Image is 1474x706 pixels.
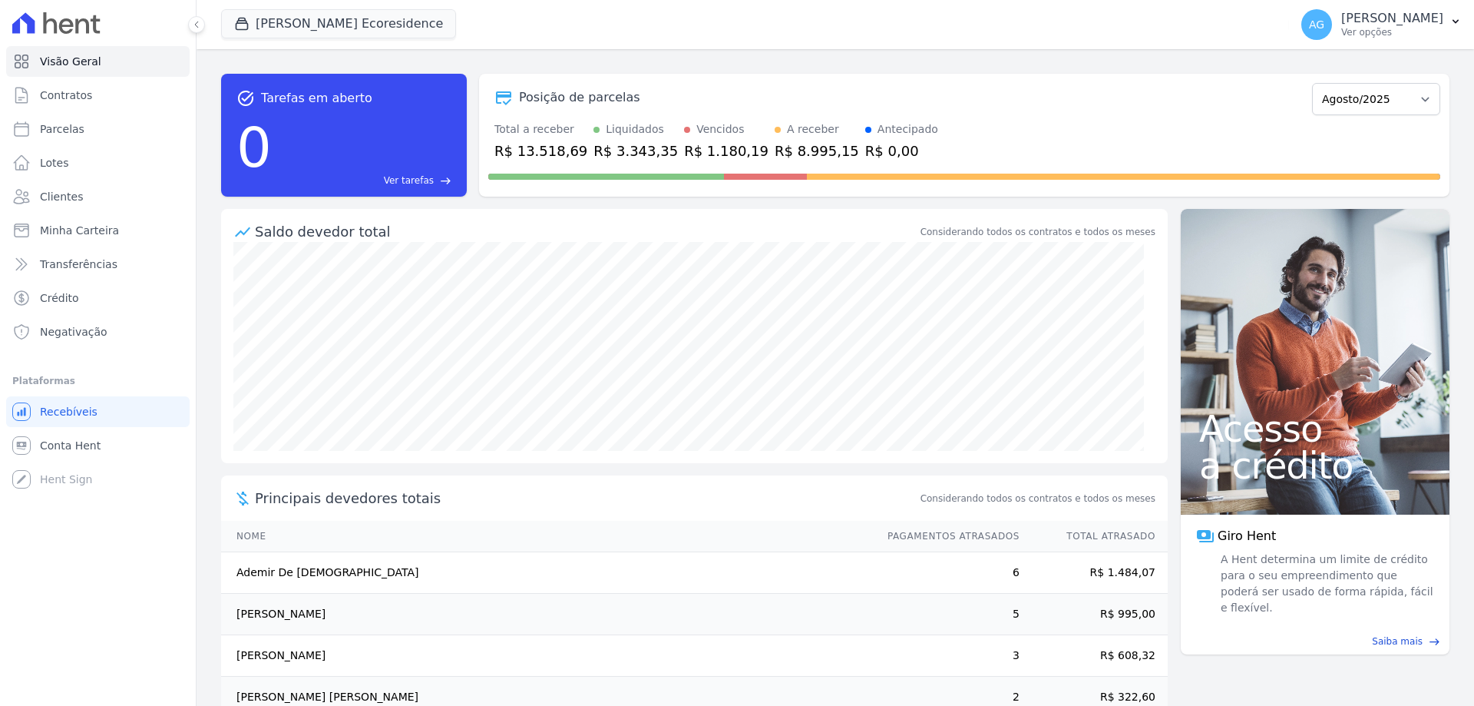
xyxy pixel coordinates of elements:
[920,492,1155,505] span: Considerando todos os contratos e todos os meses
[278,174,451,187] a: Ver tarefas east
[40,404,97,419] span: Recebíveis
[1020,635,1168,677] td: R$ 608,32
[6,147,190,178] a: Lotes
[494,121,587,138] div: Total a receber
[1199,447,1431,484] span: a crédito
[775,141,859,161] div: R$ 8.995,15
[1020,594,1168,635] td: R$ 995,00
[221,9,456,38] button: [PERSON_NAME] Ecoresidence
[1020,521,1168,552] th: Total Atrasado
[1429,636,1440,648] span: east
[40,54,101,69] span: Visão Geral
[1372,635,1423,648] span: Saiba mais
[494,141,587,161] div: R$ 13.518,69
[236,89,255,108] span: task_alt
[40,189,83,204] span: Clientes
[40,88,92,103] span: Contratos
[40,290,79,306] span: Crédito
[696,121,744,138] div: Vencidos
[255,221,917,242] div: Saldo devedor total
[6,215,190,246] a: Minha Carteira
[6,283,190,313] a: Crédito
[6,80,190,111] a: Contratos
[1341,11,1443,26] p: [PERSON_NAME]
[606,121,664,138] div: Liquidados
[236,108,272,187] div: 0
[440,175,451,187] span: east
[865,141,938,161] div: R$ 0,00
[40,438,101,453] span: Conta Hent
[1289,3,1474,46] button: AG [PERSON_NAME] Ver opções
[12,372,183,390] div: Plataformas
[221,594,873,635] td: [PERSON_NAME]
[1020,552,1168,594] td: R$ 1.484,07
[873,635,1020,677] td: 3
[787,121,839,138] div: A receber
[221,635,873,677] td: [PERSON_NAME]
[6,114,190,144] a: Parcelas
[519,88,640,107] div: Posição de parcelas
[255,488,917,509] span: Principais devedores totais
[873,521,1020,552] th: Pagamentos Atrasados
[873,552,1020,594] td: 6
[40,155,69,171] span: Lotes
[40,257,117,272] span: Transferências
[384,174,434,187] span: Ver tarefas
[6,249,190,280] a: Transferências
[261,89,372,108] span: Tarefas em aberto
[221,521,873,552] th: Nome
[877,121,938,138] div: Antecipado
[40,324,107,340] span: Negativação
[40,121,84,137] span: Parcelas
[1309,19,1324,30] span: AG
[6,46,190,77] a: Visão Geral
[920,225,1155,239] div: Considerando todos os contratos e todos os meses
[1341,26,1443,38] p: Ver opções
[1218,552,1434,616] span: A Hent determina um limite de crédito para o seu empreendimento que poderá ser usado de forma ráp...
[1199,410,1431,447] span: Acesso
[684,141,768,161] div: R$ 1.180,19
[6,430,190,461] a: Conta Hent
[6,317,190,347] a: Negativação
[593,141,678,161] div: R$ 3.343,35
[6,396,190,427] a: Recebíveis
[1218,527,1276,545] span: Giro Hent
[221,552,873,594] td: Ademir De [DEMOGRAPHIC_DATA]
[40,223,119,238] span: Minha Carteira
[1190,635,1440,648] a: Saiba mais east
[873,594,1020,635] td: 5
[6,181,190,212] a: Clientes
